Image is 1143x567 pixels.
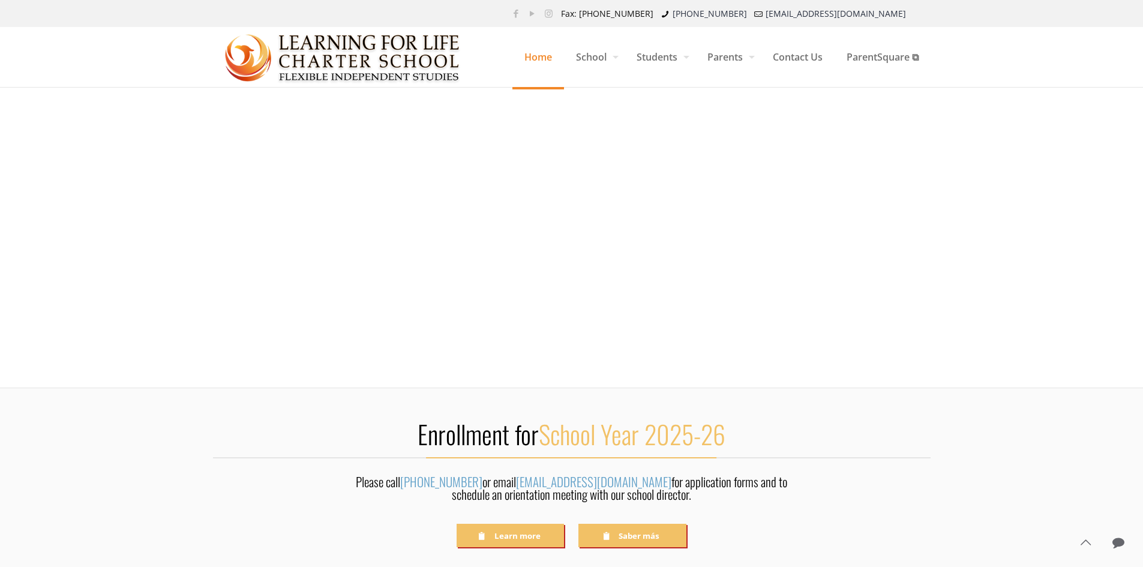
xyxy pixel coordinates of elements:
[225,27,461,87] a: Learning for Life Charter School
[695,39,761,75] span: Parents
[539,415,725,452] span: School Year 2025-26
[766,8,906,19] a: [EMAIL_ADDRESS][DOMAIN_NAME]
[225,28,461,88] img: Home
[512,27,564,87] a: Home
[516,472,671,491] a: [EMAIL_ADDRESS][DOMAIN_NAME]
[695,27,761,87] a: Parents
[400,472,482,491] a: [PHONE_NUMBER]
[564,39,625,75] span: School
[512,39,564,75] span: Home
[564,27,625,87] a: School
[625,39,695,75] span: Students
[753,8,765,19] i: mail
[835,39,931,75] span: ParentSquare ⧉
[578,524,686,547] a: Saber más
[835,27,931,87] a: ParentSquare ⧉
[510,7,523,19] a: Facebook icon
[213,418,931,449] h2: Enrollment for
[542,7,555,19] a: Instagram icon
[659,8,671,19] i: phone
[457,524,564,547] a: Learn more
[673,8,747,19] a: [PHONE_NUMBER]
[343,475,800,507] div: Please call or email for application forms and to schedule an orientation meeting with our school...
[625,27,695,87] a: Students
[526,7,539,19] a: YouTube icon
[1073,530,1098,555] a: Back to top icon
[761,27,835,87] a: Contact Us
[761,39,835,75] span: Contact Us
